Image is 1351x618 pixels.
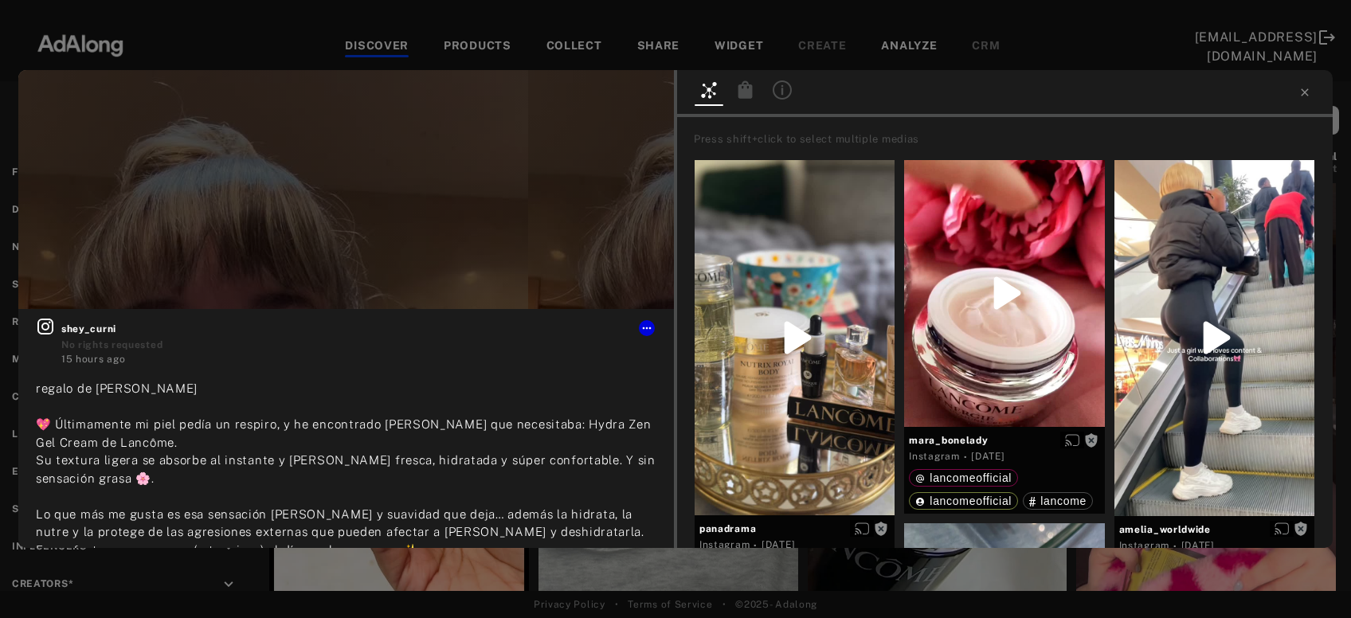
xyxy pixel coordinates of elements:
div: Instagram [909,449,959,463]
span: mara_bonelady [909,433,1099,448]
span: No rights requested [61,339,163,350]
span: shey_curni [61,322,656,336]
div: lancomeofficial [915,472,1012,483]
span: amelia_worldwide [1119,522,1310,537]
div: lancome [1029,495,1087,507]
span: lancome [1040,495,1087,507]
span: Rights not requested [1294,523,1308,534]
span: panadrama [699,522,890,536]
div: lancomeofficial [915,495,1012,507]
time: 2025-04-11T17:21:33.000Z [1181,540,1215,551]
button: Enable diffusion on this media [1270,521,1294,538]
time: 2025-10-13T20:28:50.000Z [61,354,125,365]
span: Rights not requested [874,522,888,534]
span: lancomeofficial [930,471,1012,484]
span: regalo de [PERSON_NAME] 💖 Últimamente mi piel pedía un respiro, y he encontrado [PERSON_NAME] que... [36,381,656,610]
span: · [754,539,758,552]
div: Instagram [699,538,750,552]
time: 2025-10-10T12:56:43.000Z [971,451,1004,462]
time: 2025-10-12T15:42:24.000Z [762,539,795,550]
button: Enable diffusion on this media [850,520,874,537]
button: Enable diffusion on this media [1060,432,1084,448]
div: Instagram [1119,538,1169,553]
span: · [964,451,968,463]
div: Press shift+click to select multiple medias [694,131,1327,147]
span: Rights not requested [1084,434,1098,445]
span: lancomeofficial [930,495,1012,507]
span: · [1173,540,1177,553]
